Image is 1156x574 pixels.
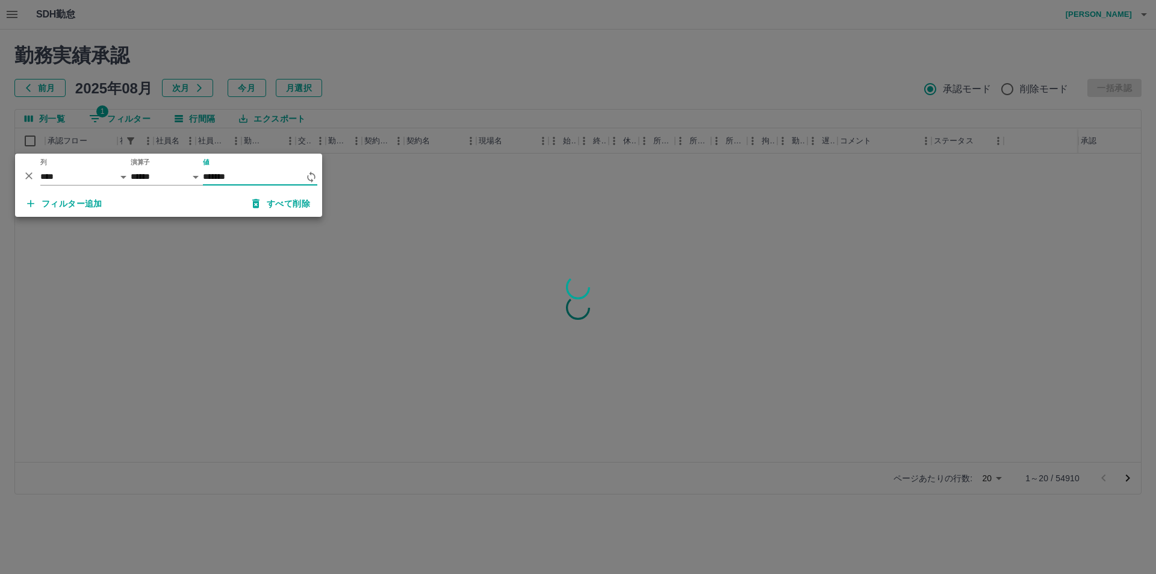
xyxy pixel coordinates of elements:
[243,193,320,214] button: すべて削除
[203,158,210,167] label: 値
[17,193,112,214] button: フィルター追加
[20,167,38,185] button: 削除
[131,158,150,167] label: 演算子
[40,158,47,167] label: 列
